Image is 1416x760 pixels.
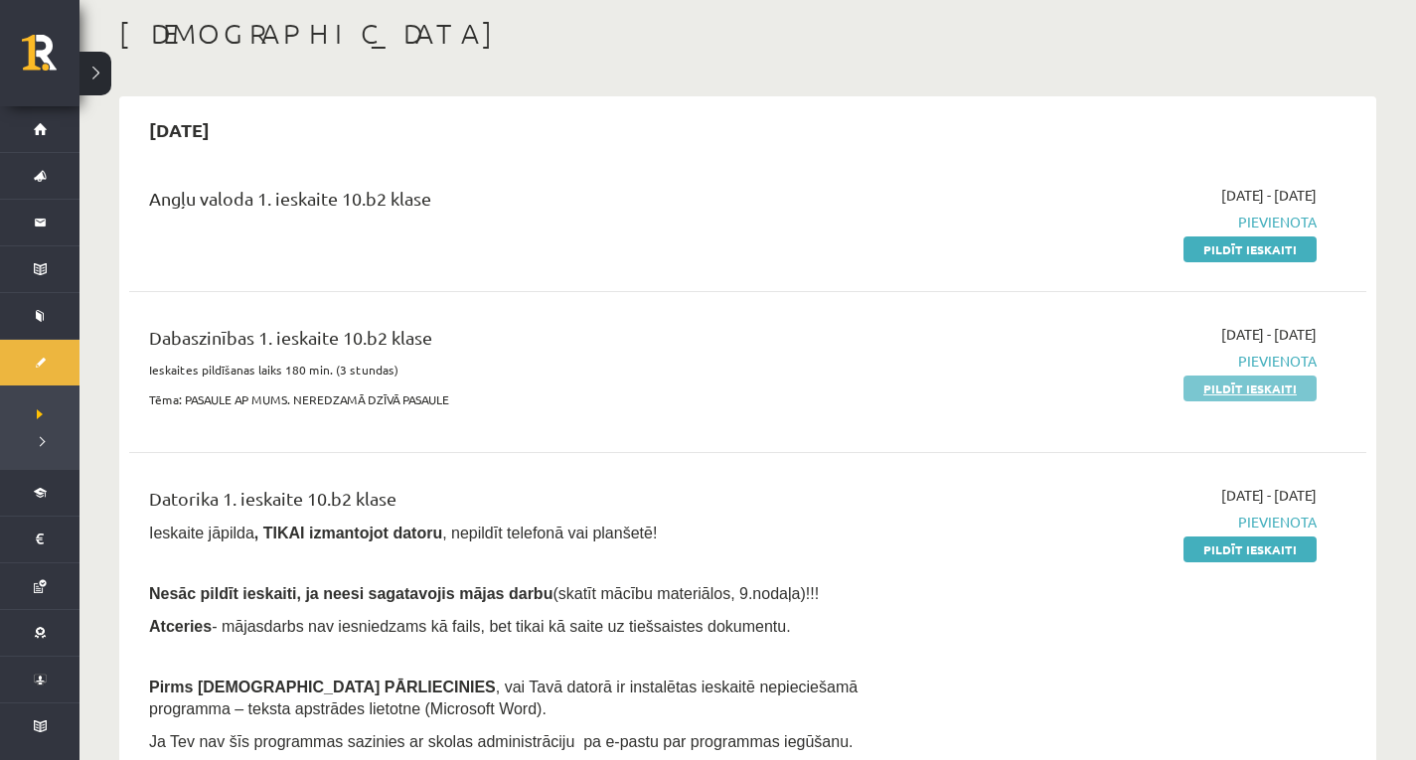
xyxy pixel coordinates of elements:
[22,35,79,84] a: Rīgas 1. Tālmācības vidusskola
[254,525,442,541] b: , TIKAI izmantojot datoru
[1183,536,1317,562] a: Pildīt ieskaiti
[149,679,858,717] span: , vai Tavā datorā ir instalētas ieskaitē nepieciešamā programma – teksta apstrādes lietotne (Micr...
[149,679,496,695] span: Pirms [DEMOGRAPHIC_DATA] PĀRLIECINIES
[149,618,791,635] span: - mājasdarbs nav iesniedzams kā fails, bet tikai kā saite uz tiešsaistes dokumentu.
[947,512,1317,532] span: Pievienota
[1183,236,1317,262] a: Pildīt ieskaiti
[149,525,657,541] span: Ieskaite jāpilda , nepildīt telefonā vai planšetē!
[149,185,917,222] div: Angļu valoda 1. ieskaite 10.b2 klase
[149,361,917,379] p: Ieskaites pildīšanas laiks 180 min. (3 stundas)
[149,390,917,408] p: Tēma: PASAULE AP MUMS. NEREDZAMĀ DZĪVĀ PASAULE
[129,106,230,153] h2: [DATE]
[1221,324,1317,345] span: [DATE] - [DATE]
[552,585,819,602] span: (skatīt mācību materiālos, 9.nodaļa)!!!
[947,212,1317,232] span: Pievienota
[1183,376,1317,401] a: Pildīt ieskaiti
[149,733,853,750] span: Ja Tev nav šīs programmas sazinies ar skolas administrāciju pa e-pastu par programmas iegūšanu.
[119,17,1376,51] h1: [DEMOGRAPHIC_DATA]
[149,324,917,361] div: Dabaszinības 1. ieskaite 10.b2 klase
[149,485,917,522] div: Datorika 1. ieskaite 10.b2 klase
[1221,185,1317,206] span: [DATE] - [DATE]
[149,585,552,602] span: Nesāc pildīt ieskaiti, ja neesi sagatavojis mājas darbu
[149,618,212,635] b: Atceries
[947,351,1317,372] span: Pievienota
[1221,485,1317,506] span: [DATE] - [DATE]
